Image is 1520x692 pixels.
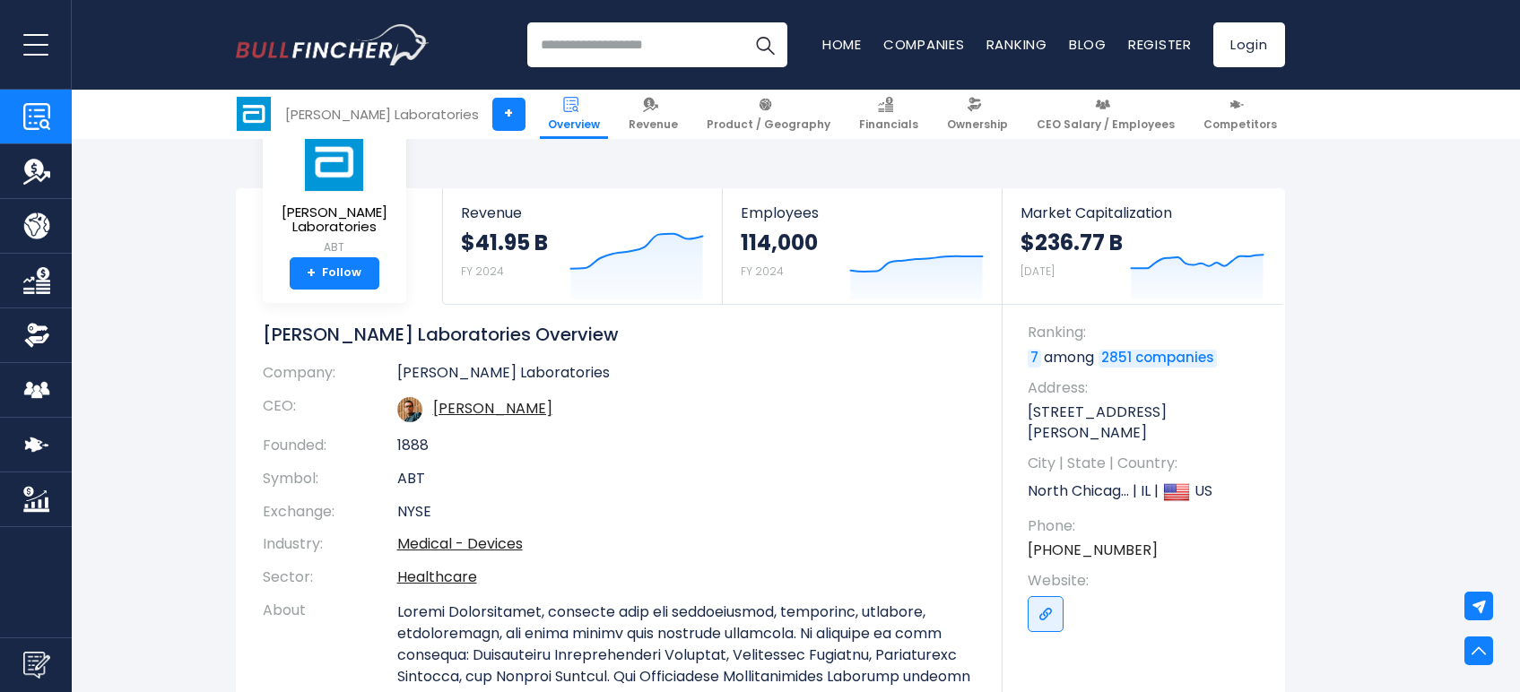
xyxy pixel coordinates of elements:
[1029,90,1183,139] a: CEO Salary / Employees
[1021,229,1123,256] strong: $236.77 B
[397,463,976,496] td: ABT
[263,561,397,594] th: Sector:
[1028,516,1267,536] span: Phone:
[1099,350,1217,368] a: 2851 companies
[263,463,397,496] th: Symbol:
[433,398,552,419] a: ceo
[397,397,422,422] img: robert-b-ford.jpg
[741,264,784,279] small: FY 2024
[851,90,926,139] a: Financials
[1028,348,1267,368] p: among
[743,22,787,67] button: Search
[1028,454,1267,473] span: City | State | Country:
[397,496,976,529] td: NYSE
[443,188,722,304] a: Revenue $41.95 B FY 2024
[461,229,548,256] strong: $41.95 B
[461,264,504,279] small: FY 2024
[263,323,976,346] h1: [PERSON_NAME] Laboratories Overview
[461,204,704,221] span: Revenue
[236,24,429,65] a: Go to homepage
[883,35,965,54] a: Companies
[236,24,430,65] img: Bullfincher logo
[939,90,1016,139] a: Ownership
[276,131,393,257] a: [PERSON_NAME] Laboratories ABT
[1003,188,1282,304] a: Market Capitalization $236.77 B [DATE]
[741,204,984,221] span: Employees
[822,35,862,54] a: Home
[397,567,477,587] a: Healthcare
[1028,402,1267,443] p: [STREET_ADDRESS][PERSON_NAME]
[303,132,366,192] img: ABT logo
[741,229,818,256] strong: 114,000
[290,257,379,290] a: +Follow
[723,188,1002,304] a: Employees 114,000 FY 2024
[1028,378,1267,398] span: Address:
[397,533,523,554] a: Medical - Devices
[1069,35,1107,54] a: Blog
[263,496,397,529] th: Exchange:
[285,104,479,125] div: [PERSON_NAME] Laboratories
[1028,350,1041,368] a: 7
[1028,323,1267,342] span: Ranking:
[1028,479,1267,506] p: North Chicag... | IL | US
[699,90,838,139] a: Product / Geography
[548,117,600,132] span: Overview
[1195,90,1285,139] a: Competitors
[707,117,830,132] span: Product / Geography
[859,117,918,132] span: Financials
[397,429,976,463] td: 1888
[1021,204,1264,221] span: Market Capitalization
[1028,596,1064,632] a: Go to link
[1037,117,1175,132] span: CEO Salary / Employees
[1028,571,1267,591] span: Website:
[621,90,686,139] a: Revenue
[277,239,392,255] small: ABT
[986,35,1047,54] a: Ranking
[492,98,525,131] a: +
[540,90,608,139] a: Overview
[23,322,50,349] img: Ownership
[263,390,397,429] th: CEO:
[397,364,976,390] td: [PERSON_NAME] Laboratories
[1021,264,1055,279] small: [DATE]
[1213,22,1285,67] a: Login
[277,205,392,235] span: [PERSON_NAME] Laboratories
[947,117,1008,132] span: Ownership
[263,429,397,463] th: Founded:
[1203,117,1277,132] span: Competitors
[1028,541,1158,560] a: [PHONE_NUMBER]
[263,364,397,390] th: Company:
[307,265,316,281] strong: +
[263,528,397,561] th: Industry:
[1128,35,1192,54] a: Register
[237,97,271,131] img: ABT logo
[629,117,678,132] span: Revenue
